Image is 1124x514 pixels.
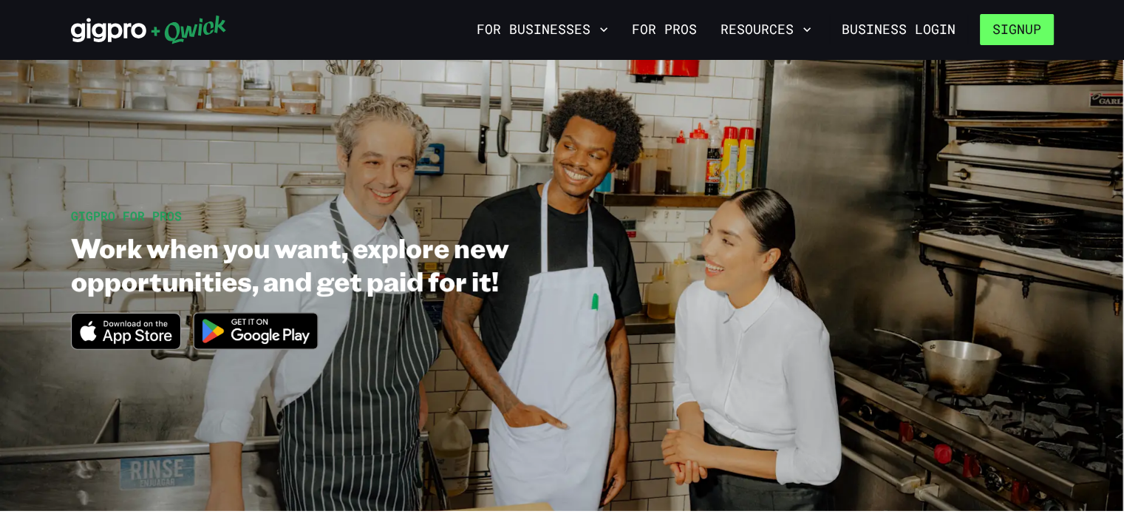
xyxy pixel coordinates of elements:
button: For Businesses [471,17,614,42]
button: Signup [980,14,1054,45]
h1: Work when you want, explore new opportunities, and get paid for it! [71,231,661,297]
img: Get it on Google Play [184,303,327,359]
a: Download on the App Store [71,337,182,353]
a: For Pros [626,17,703,42]
span: GIGPRO FOR PROS [71,208,182,223]
button: Resources [715,17,817,42]
a: Business Login [829,14,968,45]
